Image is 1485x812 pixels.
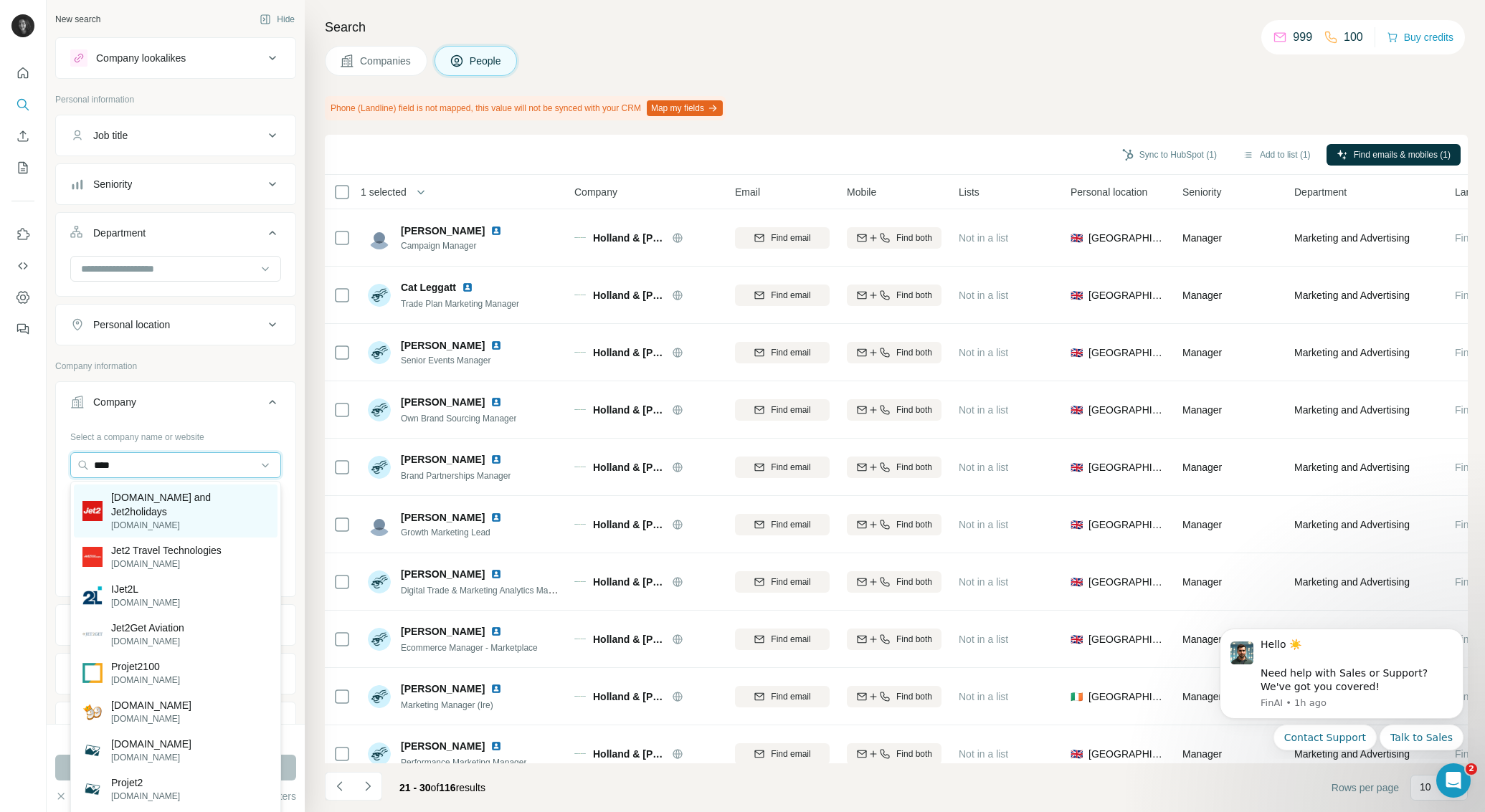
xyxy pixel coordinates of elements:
span: [GEOGRAPHIC_DATA] [1088,575,1165,589]
span: Growth Marketing Lead [401,526,508,539]
button: Find email [735,514,830,535]
img: Logo of Holland & Barrett [574,295,586,296]
span: 🇬🇧 [1071,403,1083,417]
button: Find both [847,227,941,249]
span: Holland & [PERSON_NAME] [593,517,665,532]
img: Projet2 [82,779,103,799]
iframe: Intercom live chat [1436,763,1471,798]
button: Buy credits [1387,27,1453,47]
span: Not in a list [959,519,1008,530]
span: Find both [896,690,932,703]
button: Find email [735,399,830,421]
span: [GEOGRAPHIC_DATA] [1088,747,1165,761]
span: Find both [896,403,932,416]
span: Rows per page [1332,780,1399,795]
button: Company lookalikes [56,41,295,75]
button: Find email [735,743,830,765]
span: Marketing and Advertising [1294,460,1410,474]
span: Find both [896,633,932,646]
button: Find both [847,743,941,765]
span: Not in a list [959,290,1008,301]
span: Find both [896,575,932,588]
button: Navigate to previous page [325,772,354,801]
img: Avatar [368,456,391,479]
p: Projet2100 [111,659,180,674]
span: 🇬🇧 [1071,632,1083,646]
img: Avatar [368,226,391,249]
img: LinkedIn logo [490,454,502,465]
img: Avatar [368,398,391,421]
button: Find both [847,285,941,306]
span: 2 [1466,763,1477,775]
span: Holland & [PERSON_NAME] [593,403,665,417]
span: Manager [1182,462,1222,473]
button: Find email [735,285,830,306]
button: Clear [55,789,96,803]
button: HQ location [56,656,295,691]
button: Find both [847,629,941,650]
span: Ecommerce Manager - Marketplace [401,643,538,653]
span: [PERSON_NAME] [401,452,485,467]
span: Holland & [PERSON_NAME] [593,747,665,761]
button: Company [56,385,295,425]
span: Brand Partnerships Manager [401,471,511,481]
button: Annual revenue ($) [56,705,295,740]
span: Manager [1182,576,1222,588]
button: Quick start [11,60,34,86]
button: Dashboard [11,285,34,310]
p: Company information [55,360,296,373]
button: Department [56,216,295,256]
p: 10 [1420,780,1431,794]
span: Companies [360,54,412,68]
button: Find email [735,571,830,593]
div: Seniority [93,177,132,191]
p: [DOMAIN_NAME] [111,558,222,570]
span: Holland & [PERSON_NAME] [593,632,665,646]
p: Personal information [55,93,296,106]
button: Find email [735,686,830,707]
button: Use Surfe on LinkedIn [11,221,34,247]
span: [PERSON_NAME] [401,395,485,409]
span: Not in a list [959,691,1008,702]
span: [PERSON_NAME] [401,739,485,753]
img: Avatar [368,284,391,307]
span: Cat Leggatt [401,280,456,295]
span: Find email [771,575,810,588]
img: Logo of Holland & Barrett [574,696,586,697]
button: Hide [250,9,305,30]
img: LinkedIn logo [490,512,502,523]
div: Personal location [93,317,170,332]
img: Jet2 Travel Technologies [82,547,103,567]
span: Marketing Manager (Ire) [401,700,493,710]
button: Add to list (1) [1233,144,1321,166]
span: Email [735,185,760,199]
div: Department [93,226,146,240]
button: Sync to HubSpot (1) [1112,144,1227,166]
span: Performance Marketing Manager [401,758,526,768]
p: [DOMAIN_NAME] [111,737,191,751]
span: 🇬🇧 [1071,575,1083,589]
span: Not in a list [959,576,1008,588]
span: Find email [771,403,810,416]
img: Jet2Get Aviation [82,624,103,644]
p: 100 [1344,29,1363,46]
img: Avatar [368,513,391,536]
p: Jet2Get Aviation [111,621,184,635]
img: jet24.ru [82,740,103,760]
p: Jet2 Travel Technologies [111,543,222,558]
span: Find both [896,461,932,474]
span: People [470,54,503,68]
button: Find both [847,686,941,707]
button: My lists [11,155,34,181]
span: Find email [771,461,810,474]
img: LinkedIn logo [490,396,502,408]
div: Select a company name or website [70,425,281,444]
span: Mobile [847,185,876,199]
p: Projet2 [111,775,180,790]
span: 🇬🇧 [1071,517,1083,532]
img: LinkedIn logo [490,340,502,351]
